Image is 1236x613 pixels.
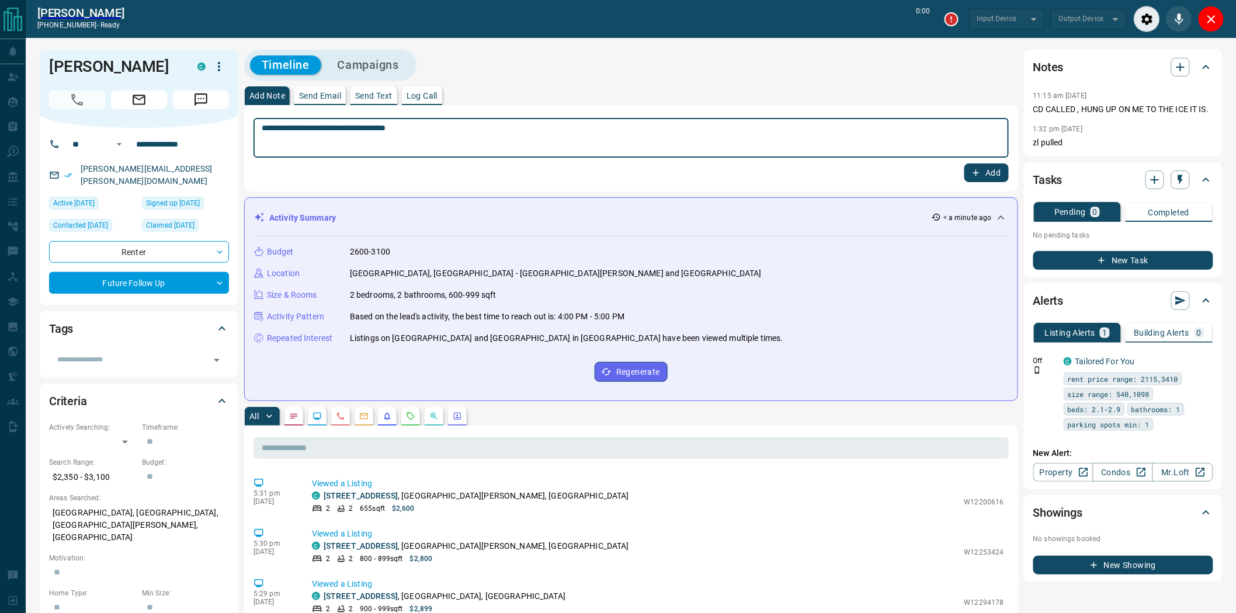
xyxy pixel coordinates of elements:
div: Tags [49,315,229,343]
p: [GEOGRAPHIC_DATA], [GEOGRAPHIC_DATA], [GEOGRAPHIC_DATA][PERSON_NAME], [GEOGRAPHIC_DATA] [49,503,229,547]
p: Listing Alerts [1045,329,1096,337]
svg: Emails [359,412,369,421]
a: Mr.Loft [1152,463,1213,482]
button: Open [112,137,126,151]
p: Activity Pattern [267,311,324,323]
span: Email [111,90,167,109]
h2: Criteria [49,392,87,410]
span: beds: 2.1-2.9 [1068,403,1121,415]
h2: Tasks [1033,170,1063,189]
div: Criteria [49,387,229,415]
span: Call [49,90,105,109]
p: [DATE] [254,548,294,556]
p: W12200616 [964,497,1004,507]
p: 2 [326,553,330,564]
p: Timeframe: [142,422,229,433]
span: Contacted [DATE] [53,220,108,231]
div: Notes [1033,53,1213,81]
p: Budget: [142,457,229,468]
p: 2600-3100 [350,246,390,258]
p: $2,350 - $3,100 [49,468,136,487]
svg: Opportunities [429,412,439,421]
p: zl pulled [1033,137,1213,149]
p: $2,600 [392,503,415,514]
span: size range: 540,1098 [1068,388,1150,400]
p: 1:32 pm [DATE] [1033,125,1083,133]
p: 655 sqft [360,503,385,514]
svg: Push Notification Only [1033,366,1041,374]
p: 0 [1197,329,1202,337]
p: Areas Searched: [49,493,229,503]
p: Size & Rooms [267,289,317,301]
p: 5:30 pm [254,539,294,548]
div: Sun Aug 03 2025 [49,197,136,213]
p: 2 [349,553,353,564]
span: ready [100,21,120,29]
p: 5:29 pm [254,590,294,598]
div: condos.ca [312,542,320,550]
p: W12294178 [964,597,1004,608]
h2: Notes [1033,58,1064,76]
p: New Alert: [1033,447,1213,459]
svg: Calls [336,412,345,421]
p: Actively Searching: [49,422,136,433]
span: Signed up [DATE] [146,197,200,209]
div: Tue Jun 24 2025 [49,219,136,235]
p: W12253424 [964,547,1004,558]
p: Send Text [355,92,393,100]
p: Pending [1054,208,1086,216]
p: Send Email [299,92,341,100]
div: condos.ca [312,592,320,600]
p: 11:15 am [DATE] [1033,92,1087,100]
p: Based on the lead's activity, the best time to reach out is: 4:00 PM - 5:00 PM [350,311,624,323]
p: No pending tasks [1033,227,1213,244]
div: Mute [1166,6,1192,32]
h1: [PERSON_NAME] [49,57,180,76]
h2: Alerts [1033,291,1064,310]
span: Active [DATE] [53,197,95,209]
a: [PERSON_NAME] [37,6,124,20]
p: < a minute ago [943,213,992,223]
div: condos.ca [1064,357,1072,365]
button: Campaigns [326,55,411,75]
p: 2 [349,503,353,514]
p: Search Range: [49,457,136,468]
p: 0:00 [916,6,931,32]
p: Min Size: [142,588,229,598]
p: Viewed a Listing [312,528,1004,540]
a: [STREET_ADDRESS] [324,591,398,601]
div: Mon Jun 23 2025 [142,219,229,235]
p: All [249,412,259,420]
p: Off [1033,356,1057,366]
p: 2 bedrooms, 2 bathrooms, 600-999 sqft [350,289,497,301]
div: Activity Summary< a minute ago [254,207,1008,229]
div: condos.ca [312,492,320,500]
svg: Requests [406,412,415,421]
span: rent price range: 2115,3410 [1068,373,1178,385]
p: [DATE] [254,497,294,506]
p: Log Call [407,92,438,100]
p: Motivation: [49,553,229,563]
p: CD CALLED , HUNG UP ON ME TO THE ICE IT IS. [1033,103,1213,116]
p: [GEOGRAPHIC_DATA], [GEOGRAPHIC_DATA] - [GEOGRAPHIC_DATA][PERSON_NAME] and [GEOGRAPHIC_DATA] [350,267,762,280]
p: Home Type: [49,588,136,598]
a: Condos [1093,463,1153,482]
p: Add Note [249,92,285,100]
button: New Task [1033,251,1213,270]
p: , [GEOGRAPHIC_DATA][PERSON_NAME], [GEOGRAPHIC_DATA] [324,490,629,502]
div: Showings [1033,499,1213,527]
svg: Listing Alerts [383,412,392,421]
a: [STREET_ADDRESS] [324,491,398,500]
p: Listings on [GEOGRAPHIC_DATA] and [GEOGRAPHIC_DATA] in [GEOGRAPHIC_DATA] have been viewed multipl... [350,332,783,344]
a: Property [1033,463,1093,482]
span: parking spots min: 1 [1068,419,1150,430]
p: 1 [1102,329,1107,337]
p: 0 [1093,208,1098,216]
p: Activity Summary [269,212,336,224]
div: condos.ca [197,62,206,71]
p: No showings booked [1033,534,1213,544]
svg: Email Verified [64,171,72,179]
p: Location [267,267,300,280]
p: [PHONE_NUMBER] - [37,20,124,30]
